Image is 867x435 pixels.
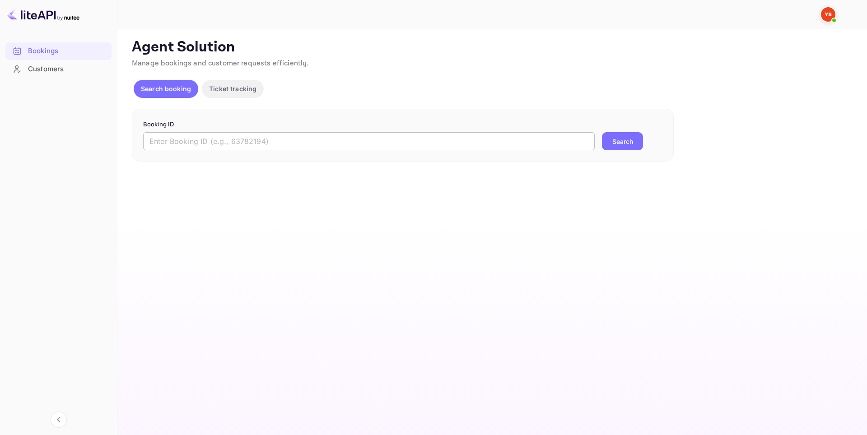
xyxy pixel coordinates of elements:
[821,7,835,22] img: Yandex Support
[51,412,67,428] button: Collapse navigation
[141,84,191,93] p: Search booking
[5,42,112,59] a: Bookings
[143,120,662,129] p: Booking ID
[7,7,79,22] img: LiteAPI logo
[143,132,595,150] input: Enter Booking ID (e.g., 63782194)
[209,84,256,93] p: Ticket tracking
[132,38,851,56] p: Agent Solution
[28,46,107,56] div: Bookings
[5,60,112,77] a: Customers
[28,64,107,74] div: Customers
[602,132,643,150] button: Search
[132,59,309,68] span: Manage bookings and customer requests efficiently.
[5,42,112,60] div: Bookings
[5,60,112,78] div: Customers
